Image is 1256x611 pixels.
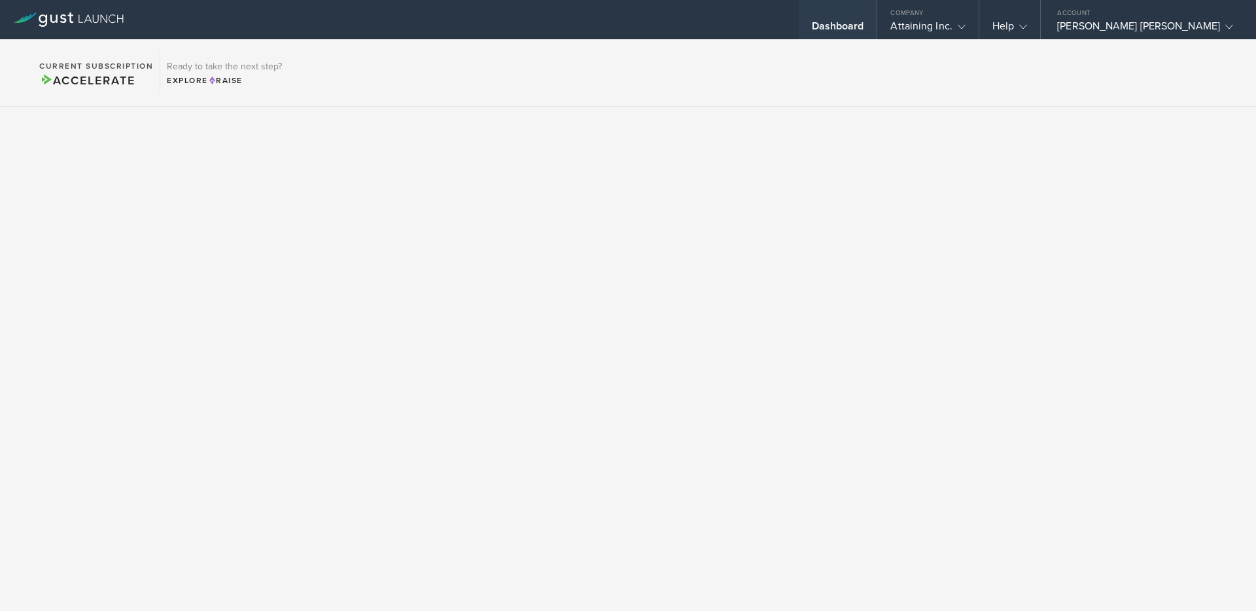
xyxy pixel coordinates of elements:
div: Dashboard [812,20,864,39]
span: Accelerate [39,73,135,88]
h2: Current Subscription [39,62,153,70]
div: Attaining Inc. [890,20,965,39]
div: Help [992,20,1027,39]
span: Raise [208,76,243,85]
iframe: Chat Widget [1191,548,1256,611]
div: Explore [167,75,282,86]
div: [PERSON_NAME] [PERSON_NAME] [1057,20,1233,39]
div: Ready to take the next step?ExploreRaise [160,52,288,93]
h3: Ready to take the next step? [167,62,282,71]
